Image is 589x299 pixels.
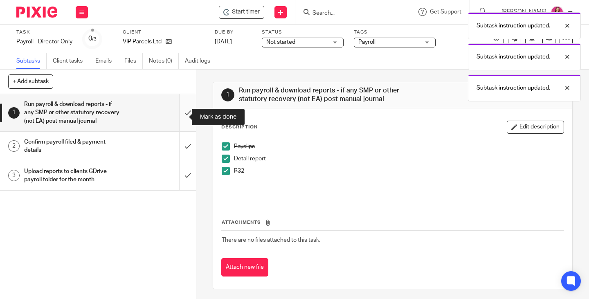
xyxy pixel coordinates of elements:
[477,22,550,30] p: Subtask instruction updated.
[24,165,122,186] h1: Upload reports to clients GDrive payroll folder for the month
[234,155,564,163] p: Detail report
[16,38,72,46] div: Payroll - Director Only
[149,53,179,69] a: Notes (0)
[215,39,232,45] span: [DATE]
[222,237,320,243] span: There are no files attached to this task.
[266,39,295,45] span: Not started
[477,53,550,61] p: Subtask instruction updated.
[232,8,260,16] span: Start timer
[239,86,410,104] h1: Run payroll & download reports - if any SMP or other statutory recovery (not EA) post manual journal
[477,84,550,92] p: Subtask instruction updated.
[219,6,264,19] div: VIP Parcels Ltd - Payroll - Director Only
[507,121,564,134] button: Edit description
[234,142,564,151] p: Payslips
[222,220,261,225] span: Attachments
[16,53,47,69] a: Subtasks
[262,29,344,36] label: Status
[8,107,20,119] div: 1
[24,98,122,127] h1: Run payroll & download reports - if any SMP or other statutory recovery (not EA) post manual journal
[24,136,122,157] h1: Confirm payroll filed & payment details
[124,53,143,69] a: Files
[123,29,205,36] label: Client
[8,170,20,181] div: 3
[16,29,72,36] label: Task
[16,7,57,18] img: Pixie
[221,124,258,130] p: Description
[95,53,118,69] a: Emails
[8,140,20,152] div: 2
[92,37,97,41] small: /3
[221,258,268,277] button: Attach new file
[185,53,216,69] a: Audit logs
[53,53,89,69] a: Client tasks
[8,74,53,88] button: + Add subtask
[88,34,97,43] div: 0
[215,29,252,36] label: Due by
[123,38,162,46] p: VIP Parcels Ltd
[234,167,564,175] p: P32
[221,88,234,101] div: 1
[551,6,564,19] img: 21.png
